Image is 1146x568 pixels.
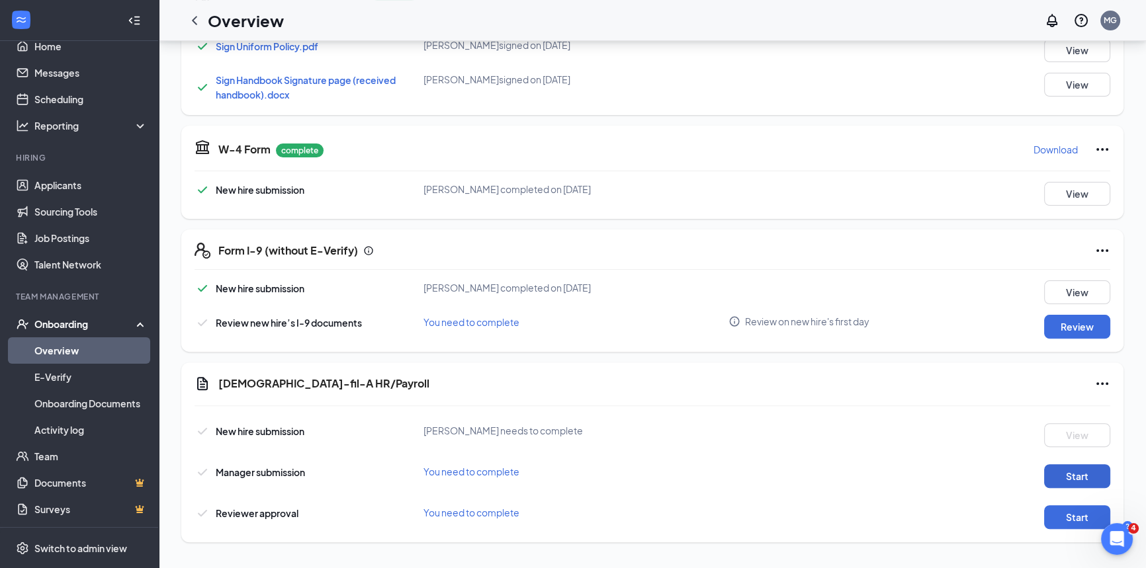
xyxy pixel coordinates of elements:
svg: TaxGovernmentIcon [195,139,210,155]
span: New hire submission [216,184,304,196]
span: Manager submission [216,466,305,478]
p: Download [1034,143,1078,156]
h5: [DEMOGRAPHIC_DATA]-fil-A HR/Payroll [218,376,429,391]
span: [PERSON_NAME] completed on [DATE] [423,183,591,195]
div: Onboarding [34,317,136,331]
p: complete [276,143,324,157]
a: SurveysCrown [34,496,148,522]
div: Team Management [16,291,145,302]
svg: Checkmark [195,464,210,480]
a: Messages [34,60,148,86]
svg: Checkmark [195,423,210,439]
div: 2 [1122,521,1133,532]
a: Applicants [34,172,148,198]
svg: UserCheck [16,317,29,331]
iframe: Intercom live chat [1101,523,1133,555]
a: Team [34,443,148,469]
button: View [1044,182,1110,206]
button: View [1044,280,1110,304]
a: Job Postings [34,225,148,251]
button: Start [1044,464,1110,488]
a: Home [34,33,148,60]
div: MG [1104,15,1117,26]
svg: Notifications [1044,13,1060,28]
div: Reporting [34,119,148,132]
svg: QuestionInfo [1073,13,1089,28]
svg: ChevronLeft [187,13,202,28]
span: New hire submission [216,425,304,437]
div: [PERSON_NAME] signed on [DATE] [423,73,728,86]
a: Sourcing Tools [34,198,148,225]
button: Review [1044,315,1110,339]
svg: Ellipses [1094,243,1110,259]
a: Sign Handbook Signature page (received handbook).docx [216,74,396,101]
span: You need to complete [423,466,519,477]
svg: Checkmark [195,315,210,331]
svg: Checkmark [195,505,210,521]
a: Talent Network [34,251,148,278]
svg: Ellipses [1094,376,1110,391]
svg: Collapse [128,14,141,27]
span: [PERSON_NAME] needs to complete [423,425,583,436]
a: Scheduling [34,86,148,112]
span: You need to complete [423,316,519,328]
span: Reviewer approval [216,507,298,519]
svg: Document [195,376,210,391]
svg: Settings [16,542,29,555]
a: Overview [34,337,148,364]
a: Onboarding Documents [34,390,148,417]
button: View [1044,38,1110,62]
h5: Form I-9 (without E-Verify) [218,243,358,258]
span: New hire submission [216,282,304,294]
h5: W-4 Form [218,142,271,157]
span: [PERSON_NAME] completed on [DATE] [423,282,591,294]
button: Download [1033,139,1079,160]
svg: WorkstreamLogo [15,13,28,26]
svg: Checkmark [195,38,210,54]
svg: Checkmark [195,280,210,296]
button: Start [1044,505,1110,529]
h1: Overview [208,9,284,32]
div: Hiring [16,152,145,163]
button: View [1044,423,1110,447]
span: You need to complete [423,507,519,518]
svg: Ellipses [1094,142,1110,157]
button: View [1044,73,1110,97]
a: Activity log [34,417,148,443]
svg: Analysis [16,119,29,132]
a: Sign Uniform Policy.pdf [216,40,318,52]
svg: Checkmark [195,79,210,95]
a: DocumentsCrown [34,469,148,496]
span: 4 [1128,523,1139,534]
svg: Info [363,245,374,256]
div: Switch to admin view [34,542,127,555]
svg: Checkmark [195,182,210,198]
span: Review on new hire's first day [745,315,869,328]
a: E-Verify [34,364,148,390]
svg: FormI9EVerifyIcon [195,243,210,259]
div: [PERSON_NAME] signed on [DATE] [423,38,728,52]
svg: Info [728,315,740,327]
span: Review new hire’s I-9 documents [216,317,362,329]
